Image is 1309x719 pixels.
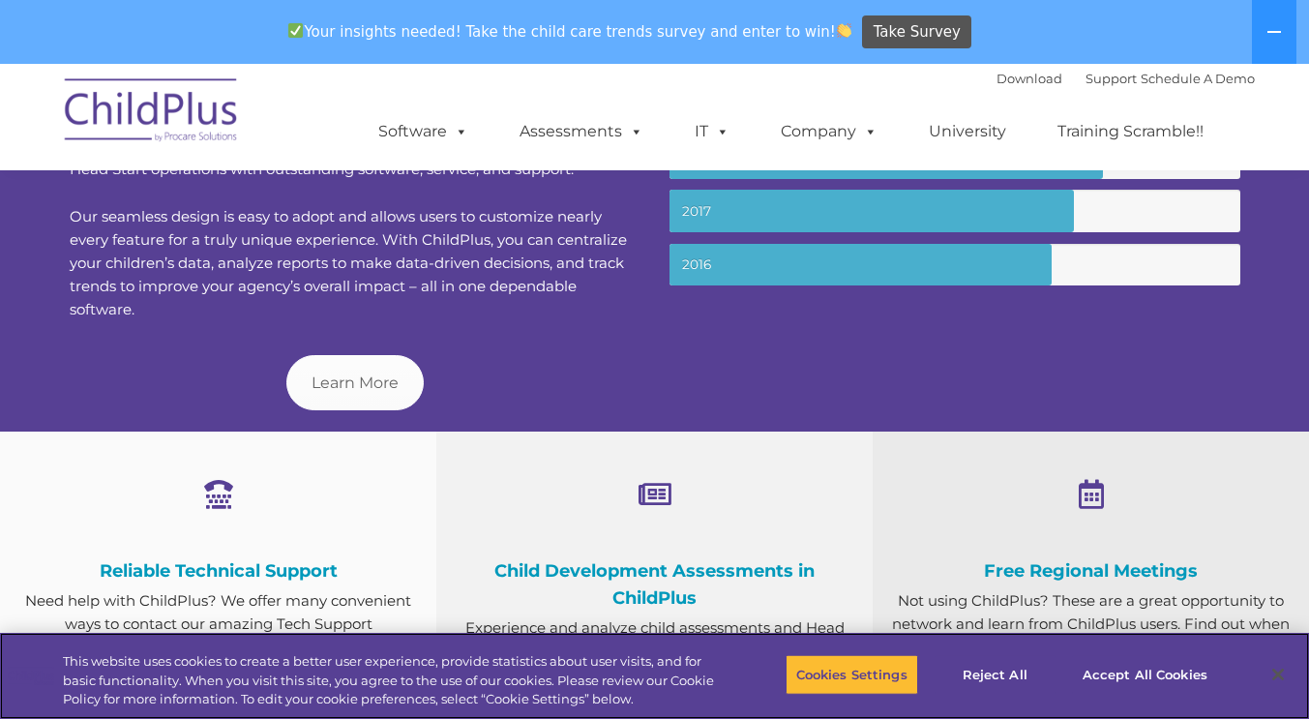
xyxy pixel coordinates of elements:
[1072,654,1218,695] button: Accept All Cookies
[451,616,858,709] p: Experience and analyze child assessments and Head Start data management in one system with zero c...
[862,15,971,49] a: Take Survey
[1141,71,1255,86] a: Schedule A Demo
[100,560,338,582] span: Reliable Technical Support
[909,112,1026,151] a: University
[281,13,860,50] span: Your insights needed! Take the child care trends survey and enter to win!
[997,71,1062,86] a: Download
[874,15,961,49] span: Take Survey
[669,190,1240,232] small: 2017
[935,654,1056,695] button: Reject All
[984,560,1198,582] span: Free Regional Meetings
[55,65,249,162] img: ChildPlus by Procare Solutions
[675,112,749,151] a: IT
[286,355,424,410] a: Learn More
[761,112,897,151] a: Company
[494,560,815,609] span: Child Development Assessments in ChildPlus
[786,654,918,695] button: Cookies Settings
[63,652,720,709] div: This website uses cookies to create a better user experience, provide statistics about user visit...
[887,589,1294,659] p: Not using ChildPlus? These are a great opportunity to network and learn from ChildPlus users. Fin...
[1257,653,1299,696] button: Close
[997,71,1255,86] font: |
[669,244,1240,286] small: 2016
[70,207,627,318] span: Our seamless design is easy to adopt and allows users to customize nearly every feature for a tru...
[837,23,851,38] img: 👏
[288,23,303,38] img: ✅
[359,112,488,151] a: Software
[1086,71,1137,86] a: Support
[500,112,663,151] a: Assessments
[15,589,422,682] p: Need help with ChildPlus? We offer many convenient ways to contact our amazing Tech Support repre...
[1038,112,1223,151] a: Training Scramble!!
